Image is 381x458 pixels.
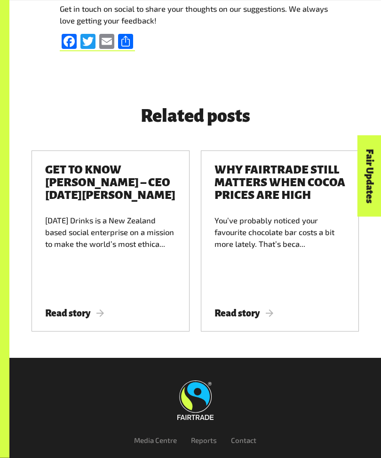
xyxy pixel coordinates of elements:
h3: Get to know [PERSON_NAME] – CEO [DATE][PERSON_NAME] [45,164,176,202]
div: You’ve probably noticed your favourite chocolate bar costs a bit more lately. That’s beca... [214,215,345,292]
span: Read story [214,308,273,319]
a: Contact [231,436,256,445]
a: Get to know [PERSON_NAME] – CEO [DATE][PERSON_NAME] [DATE] Drinks is a New Zealand based social e... [32,151,190,332]
a: Share [116,34,135,52]
img: Fairtrade Australia New Zealand logo [177,381,214,420]
a: Facebook [60,34,79,52]
span: Get in touch on social to share your thoughts on our suggestions. We always love getting your fee... [60,4,328,25]
a: Media Centre [134,436,177,445]
span: Read story [45,308,104,319]
h3: Why Fairtrade still matters when cocoa prices are high [214,164,345,202]
a: Twitter [79,34,97,52]
a: Email [97,34,116,52]
h4: Related posts [74,107,317,126]
div: [DATE] Drinks is a New Zealand based social enterprise on a mission to make the world’s most ethi... [45,215,176,292]
a: Why Fairtrade still matters when cocoa prices are high You’ve probably noticed your favourite cho... [201,151,359,332]
a: Reports [191,436,217,445]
